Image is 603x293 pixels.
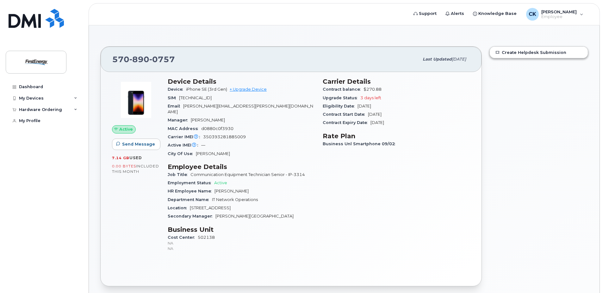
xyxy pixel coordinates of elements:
[168,151,196,156] span: City Of Use
[129,155,142,160] span: used
[190,172,305,177] span: Communication Equipment Technician Senior - IP-3314
[203,134,246,139] span: 350393281885009
[490,47,588,58] a: Create Helpdesk Submission
[230,87,267,92] a: + Upgrade Device
[575,265,598,288] iframe: Messenger Launcher
[212,197,258,202] span: IT Network Operations
[190,205,231,210] span: [STREET_ADDRESS]
[168,104,313,114] span: [PERSON_NAME][EMAIL_ADDRESS][PERSON_NAME][DOMAIN_NAME]
[168,87,186,92] span: Device
[168,78,315,85] h3: Device Details
[214,189,249,193] span: [PERSON_NAME]
[168,180,214,185] span: Employment Status
[179,95,212,100] span: [TECHNICAL_ID]
[168,235,198,240] span: Cost Center
[357,104,371,108] span: [DATE]
[452,57,466,62] span: [DATE]
[323,95,360,100] span: Upgrade Status
[112,164,136,168] span: 0.00 Bytes
[168,226,315,233] h3: Business Unit
[117,81,155,119] img: image20231002-3703462-1angbar.jpeg
[370,120,384,125] span: [DATE]
[112,156,129,160] span: 7.14 GB
[323,78,470,85] h3: Carrier Details
[323,104,357,108] span: Eligibility Date
[168,205,190,210] span: Location
[168,172,190,177] span: Job Title
[168,118,191,122] span: Manager
[168,163,315,171] h3: Employee Details
[112,139,160,150] button: Send Message
[364,87,382,92] span: $270.88
[201,143,205,147] span: —
[191,118,225,122] span: [PERSON_NAME]
[168,214,215,218] span: Secondary Manager
[112,55,175,64] span: 570
[360,95,381,100] span: 3 days left
[186,87,227,92] span: iPhone SE (3rd Gen)
[368,112,382,117] span: [DATE]
[149,55,175,64] span: 0757
[168,126,201,131] span: MAC Address
[323,120,370,125] span: Contract Expiry Date
[168,240,315,246] p: NA
[168,189,214,193] span: HR Employee Name
[168,143,201,147] span: Active IMEI
[168,235,315,251] span: 502138
[201,126,233,131] span: d0880c0f3930
[122,141,155,147] span: Send Message
[214,180,227,185] span: Active
[129,55,149,64] span: 890
[168,246,315,251] p: NA
[215,214,294,218] span: [PERSON_NAME][GEOGRAPHIC_DATA]
[323,132,470,140] h3: Rate Plan
[196,151,230,156] span: [PERSON_NAME]
[423,57,452,62] span: Last updated
[168,134,203,139] span: Carrier IMEI
[119,126,133,132] span: Active
[323,141,398,146] span: Business Unl Smartphone 09/02
[323,112,368,117] span: Contract Start Date
[168,95,179,100] span: SIM
[323,87,364,92] span: Contract balance
[168,197,212,202] span: Department Name
[168,104,183,108] span: Email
